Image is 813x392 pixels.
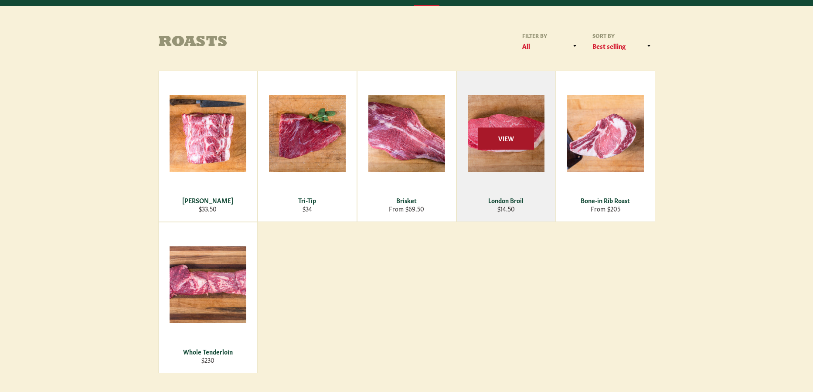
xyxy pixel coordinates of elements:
[158,34,407,51] h1: Roasts
[263,196,351,205] div: Tri-Tip
[519,32,581,39] label: Filter by
[258,71,357,222] a: Tri-Tip Tri-Tip $34
[158,222,258,373] a: Whole Tenderloin Whole Tenderloin $230
[567,95,644,172] img: Bone-in Rib Roast
[556,71,655,222] a: Bone-in Rib Roast Bone-in Rib Roast From $205
[263,205,351,213] div: $34
[478,127,534,150] span: View
[158,71,258,222] a: Chuck Roast [PERSON_NAME] $33.50
[462,196,550,205] div: London Broil
[561,205,649,213] div: From $205
[357,71,456,222] a: Brisket Brisket From $69.50
[561,196,649,205] div: Bone-in Rib Roast
[170,246,246,323] img: Whole Tenderloin
[269,95,346,172] img: Tri-Tip
[164,205,252,213] div: $33.50
[164,356,252,364] div: $230
[368,95,445,172] img: Brisket
[164,196,252,205] div: [PERSON_NAME]
[363,196,450,205] div: Brisket
[590,32,655,39] label: Sort by
[164,348,252,356] div: Whole Tenderloin
[170,95,246,172] img: Chuck Roast
[456,71,556,222] a: London Broil London Broil $14.50 View
[363,205,450,213] div: From $69.50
